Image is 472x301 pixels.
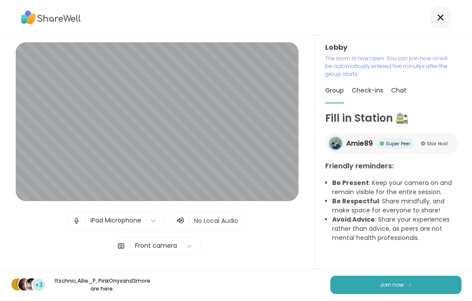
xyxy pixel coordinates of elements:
[194,216,238,225] span: No Local Audio
[90,216,141,225] div: iPad Microphone
[330,276,462,294] button: Join now
[330,138,341,149] img: Amie89
[325,110,462,126] h1: Fill in Station 🚉
[407,282,413,287] img: ShareWell Logomark
[21,7,81,27] img: ShareWell Logo
[421,141,425,146] img: Star Host
[25,278,38,291] img: PinkOnyx
[135,241,177,250] div: Front camera
[117,237,125,255] img: Camera
[53,277,151,293] p: ltschnic , Allie_P , PinkOnyx and 3 more are here.
[380,281,404,289] span: Join now
[108,262,206,280] button: Test speaker and microphone
[325,133,458,154] a: Amie89Amie89Super PeerSuper PeerStar HostStar Host
[128,237,131,255] span: |
[325,55,451,78] p: The room is now open. You can join now or will be automatically entered five minutes after the gr...
[352,86,383,95] span: Check-ins
[73,212,80,229] img: Microphone
[16,279,19,290] span: l
[18,278,31,291] img: Allie_P
[325,161,462,171] h3: Friendly reminders:
[332,197,462,215] li: : Share mindfully, and make space for everyone to share!
[380,141,384,146] img: Super Peer
[332,215,462,243] li: : Share your experiences rather than advice, as peers are not mental health professionals.
[325,42,462,53] h3: Lobby
[386,140,410,147] span: Super Peer
[112,267,203,275] span: Test speaker and microphone
[332,197,379,205] b: Be Respectful
[427,140,448,147] span: Star Host
[35,280,43,290] span: +3
[332,215,375,224] b: Avoid Advice
[84,212,86,229] span: |
[346,138,373,149] span: Amie89
[391,86,406,95] span: Chat
[332,178,369,187] b: Be Present
[332,178,462,197] li: : Keep your camera on and remain visible for the entire session.
[325,86,344,95] span: Group
[188,215,191,226] span: |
